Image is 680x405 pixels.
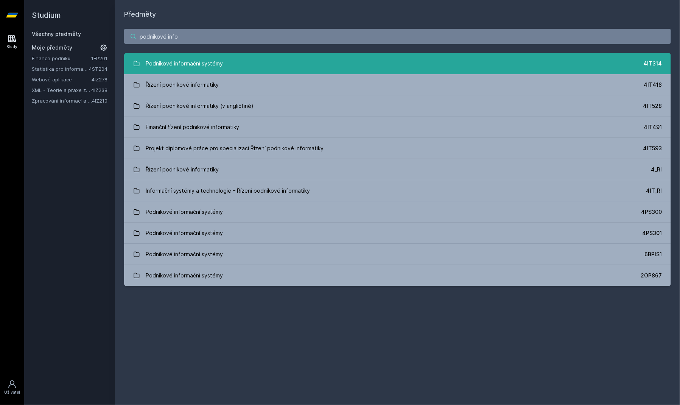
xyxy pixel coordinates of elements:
[146,141,324,156] div: Projekt diplomové práce pro specializaci Řízení podnikové informatiky
[146,162,219,177] div: Řízení podnikové informatiky
[643,102,662,110] div: 4IT528
[643,60,662,67] div: 4IT314
[124,159,671,180] a: Řízení podnikové informatiky 4_RI
[89,66,107,72] a: 4ST204
[146,56,223,71] div: Podnikové informační systémy
[7,44,18,50] div: Study
[651,166,662,173] div: 4_RI
[2,376,23,399] a: Uživatel
[146,204,223,220] div: Podnikové informační systémy
[643,145,662,152] div: 4IT593
[124,265,671,286] a: Podnikové informační systémy 2OP867
[124,95,671,117] a: Řízení podnikové informatiky (v angličtině) 4IT528
[32,55,91,62] a: Finance podniku
[91,55,107,61] a: 1FP201
[146,226,223,241] div: Podnikové informační systémy
[146,247,223,262] div: Podnikové informační systémy
[91,87,107,93] a: 4IZ238
[124,180,671,201] a: Informační systémy a technologie – Řízení podnikové informatiky 4IT_RI
[641,272,662,279] div: 2OP867
[92,98,107,104] a: 4IZ210
[4,389,20,395] div: Uživatel
[146,268,223,283] div: Podnikové informační systémy
[92,76,107,83] a: 4IZ278
[2,30,23,53] a: Study
[644,81,662,89] div: 4IT418
[124,74,671,95] a: Řízení podnikové informatiky 4IT418
[641,208,662,216] div: 4PS300
[124,223,671,244] a: Podnikové informační systémy 4PS301
[124,117,671,138] a: Finanční řízení podnikové informatiky 4IT491
[124,53,671,74] a: Podnikové informační systémy 4IT314
[124,244,671,265] a: Podnikové informační systémy 6BPIS1
[32,44,72,51] span: Moje předměty
[146,98,254,114] div: Řízení podnikové informatiky (v angličtině)
[32,31,81,37] a: Všechny předměty
[124,201,671,223] a: Podnikové informační systémy 4PS300
[124,9,671,20] h1: Předměty
[646,187,662,195] div: 4IT_RI
[644,251,662,258] div: 6BPIS1
[32,65,89,73] a: Statistika pro informatiky
[146,120,240,135] div: Finanční řízení podnikové informatiky
[146,183,310,198] div: Informační systémy a technologie – Řízení podnikové informatiky
[124,29,671,44] input: Název nebo ident předmětu…
[32,86,91,94] a: XML - Teorie a praxe značkovacích jazyků
[124,138,671,159] a: Projekt diplomové práce pro specializaci Řízení podnikové informatiky 4IT593
[644,123,662,131] div: 4IT491
[146,77,219,92] div: Řízení podnikové informatiky
[642,229,662,237] div: 4PS301
[32,76,92,83] a: Webové aplikace
[32,97,92,104] a: Zpracování informací a znalostí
